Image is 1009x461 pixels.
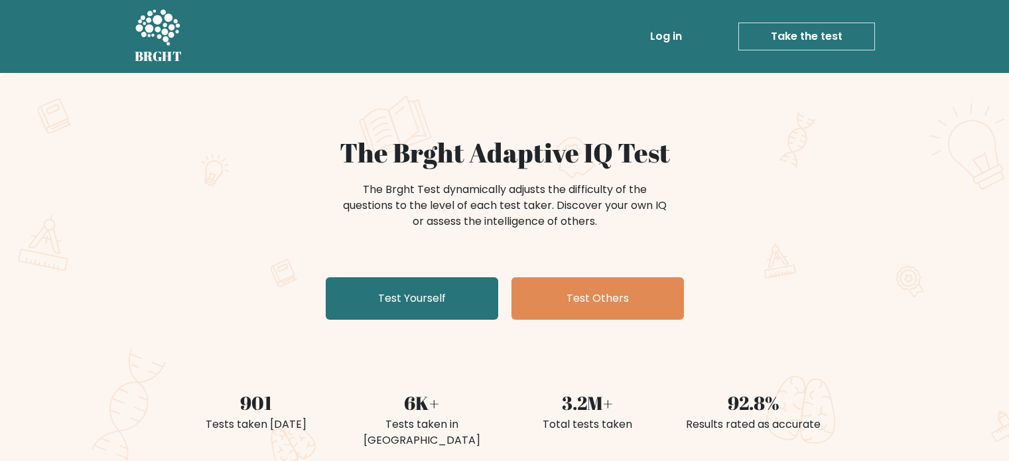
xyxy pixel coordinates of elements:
a: Test Others [511,277,684,320]
div: Tests taken in [GEOGRAPHIC_DATA] [347,417,497,448]
div: Total tests taken [513,417,663,432]
h1: The Brght Adaptive IQ Test [181,137,829,168]
a: Test Yourself [326,277,498,320]
a: BRGHT [135,5,182,68]
div: 92.8% [679,389,829,417]
div: Results rated as accurate [679,417,829,432]
div: 6K+ [347,389,497,417]
div: 3.2M+ [513,389,663,417]
div: Tests taken [DATE] [181,417,331,432]
div: 901 [181,389,331,417]
div: The Brght Test dynamically adjusts the difficulty of the questions to the level of each test take... [339,182,671,230]
a: Take the test [738,23,875,50]
h5: BRGHT [135,48,182,64]
a: Log in [645,23,687,50]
